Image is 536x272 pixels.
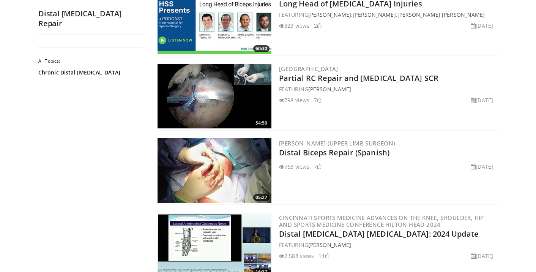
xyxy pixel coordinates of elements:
div: FEATURING , , , [279,11,496,19]
h2: All Topics: [38,58,143,64]
a: Cincinnati Sports Medicine Advances on the Knee, Shoulder, Hip and Sports Medicine Conference Hil... [279,214,484,228]
a: [PERSON_NAME] [353,11,396,18]
a: Partial RC Repair and [MEDICAL_DATA] SCR [279,73,438,83]
span: 05:27 [253,194,270,201]
li: [DATE] [471,22,493,30]
li: 798 views [279,96,309,104]
a: Distal Biceps Repair (Spanish) [279,147,389,158]
li: 7 [314,96,322,104]
a: Chronic Distal [MEDICAL_DATA] [38,69,141,76]
img: 9b796985-e507-4c9e-8a23-3c2355bfa458.300x170_q85_crop-smart_upscale.jpg [158,138,271,203]
span: 60:30 [253,45,270,52]
li: 323 views [279,22,309,30]
a: [PERSON_NAME] [308,85,351,93]
div: FEATURING [279,85,496,93]
a: [PERSON_NAME] (Upper limb surgeon) [279,139,396,147]
div: FEATURING [279,241,496,249]
a: [GEOGRAPHIC_DATA] [279,65,338,73]
li: 763 views [279,163,309,171]
li: [DATE] [471,96,493,104]
li: 14 [318,252,329,260]
a: [PERSON_NAME] [397,11,440,18]
a: [PERSON_NAME] [442,11,485,18]
a: 54:50 [158,64,271,128]
span: 54:50 [253,120,270,127]
li: 7 [314,163,322,171]
li: 2,588 views [279,252,314,260]
h2: Distal [MEDICAL_DATA] Repair [38,9,145,28]
a: Distal [MEDICAL_DATA] [MEDICAL_DATA]: 2024 Update [279,229,479,239]
li: [DATE] [471,163,493,171]
a: [PERSON_NAME] [308,11,351,18]
a: 05:27 [158,138,271,203]
a: [PERSON_NAME] [308,241,351,248]
li: [DATE] [471,252,493,260]
img: 4d7b7868-6e84-49f9-b828-68eb1c40e010.300x170_q85_crop-smart_upscale.jpg [158,64,271,128]
li: 2 [314,22,322,30]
